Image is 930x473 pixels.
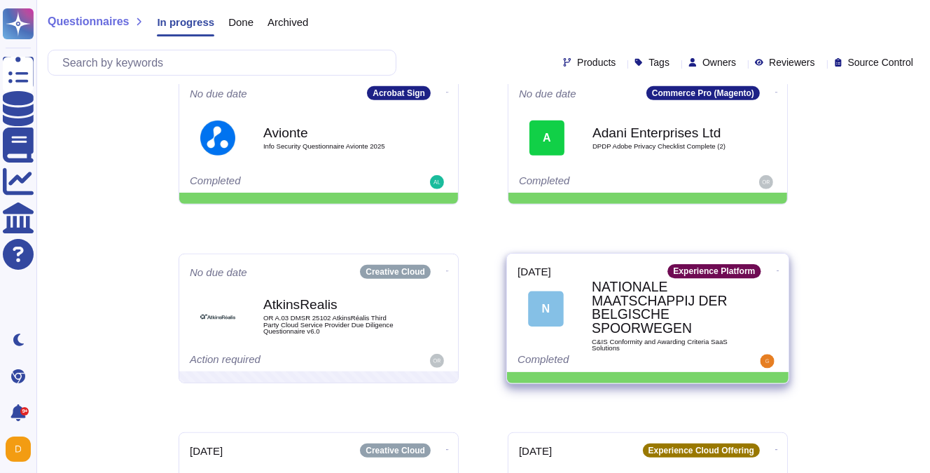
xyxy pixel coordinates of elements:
[529,121,564,156] div: A
[519,175,690,189] div: Completed
[360,265,431,279] div: Creative Cloud
[430,354,444,368] img: user
[518,266,551,277] span: [DATE]
[643,444,760,458] div: Experience Cloud Offering
[228,17,254,27] span: Done
[263,315,403,335] span: OR A.03 DMSR 25102 AtkinsRéalis Third Party Cloud Service Provider Due Diligence Questionnaire v6.0
[592,126,733,139] b: Adani Enterprises Ltd
[263,298,403,311] b: AtkinsRealis
[367,86,431,100] div: Acrobat Sign
[263,143,403,150] span: Info Security Questionnaire Avionte 2025
[263,126,403,139] b: Avionte
[200,121,235,156] img: Logo
[48,16,129,27] span: Questionnaires
[190,446,223,456] span: [DATE]
[3,434,41,465] button: user
[20,407,29,416] div: 9+
[518,355,691,369] div: Completed
[519,446,552,456] span: [DATE]
[528,292,564,327] div: N
[667,264,761,278] div: Experience Platform
[592,338,733,352] span: C&IS Conformity and Awarding Criteria SaaS Solutions
[769,57,814,67] span: Reviewers
[848,57,913,67] span: Source Control
[360,444,431,458] div: Creative Cloud
[190,354,361,368] div: Action required
[761,355,775,369] img: user
[646,86,760,100] div: Commerce Pro (Magento)
[592,143,733,150] span: DPDP Adobe Privacy Checklist Complete (2)
[268,17,308,27] span: Archived
[702,57,736,67] span: Owners
[190,88,247,99] span: No due date
[190,267,247,277] span: No due date
[648,57,669,67] span: Tags
[592,280,733,335] b: NATIONALE MAATSCHAPPIJ DER BELGISCHE SPOORWEGEN
[55,50,396,75] input: Search by keywords
[759,175,773,189] img: user
[157,17,214,27] span: In progress
[519,88,576,99] span: No due date
[430,175,444,189] img: user
[200,299,235,334] img: Logo
[190,175,361,189] div: Completed
[577,57,616,67] span: Products
[6,437,31,462] img: user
